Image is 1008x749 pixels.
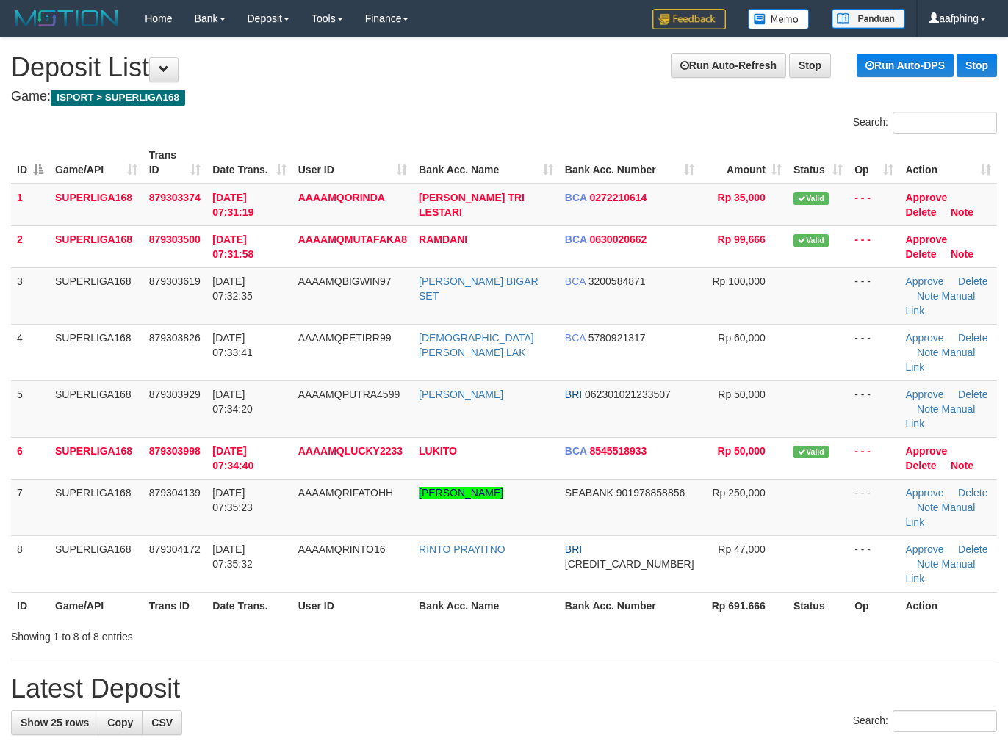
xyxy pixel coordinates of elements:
[49,184,143,226] td: SUPERLIGA168
[21,717,89,728] span: Show 25 rows
[298,332,392,344] span: AAAAMQPETIRR99
[700,142,788,184] th: Amount: activate to sort column ascending
[11,437,49,479] td: 6
[590,445,647,457] span: Copy 8545518933 to clipboard
[565,192,587,203] span: BCA
[793,446,829,458] span: Valid transaction
[590,192,647,203] span: Copy 0272210614 to clipboard
[905,248,936,260] a: Delete
[588,332,646,344] span: Copy 5780921317 to clipboard
[292,142,413,184] th: User ID: activate to sort column ascending
[718,192,766,203] span: Rp 35,000
[853,112,997,134] label: Search:
[149,192,201,203] span: 879303374
[565,234,587,245] span: BCA
[793,192,829,205] span: Valid transaction
[49,142,143,184] th: Game/API: activate to sort column ascending
[958,543,987,555] a: Delete
[585,388,671,400] span: Copy 062301021233507 to clipboard
[905,487,943,499] a: Approve
[565,487,613,499] span: SEABANK
[212,388,253,415] span: [DATE] 07:34:20
[700,592,788,619] th: Rp 691.666
[588,275,646,287] span: Copy 3200584871 to clipboard
[718,543,766,555] span: Rp 47,000
[11,623,409,644] div: Showing 1 to 8 of 8 entries
[849,380,899,437] td: - - -
[413,142,559,184] th: Bank Acc. Name: activate to sort column ascending
[788,142,849,184] th: Status: activate to sort column ascending
[652,9,726,29] img: Feedback.jpg
[49,267,143,324] td: SUPERLIGA168
[832,9,905,29] img: panduan.png
[212,487,253,513] span: [DATE] 07:35:23
[951,206,973,218] a: Note
[49,592,143,619] th: Game/API
[49,437,143,479] td: SUPERLIGA168
[905,388,943,400] a: Approve
[849,324,899,380] td: - - -
[951,248,973,260] a: Note
[893,112,997,134] input: Search:
[905,445,947,457] a: Approve
[905,347,975,373] a: Manual Link
[298,445,403,457] span: AAAAMQLUCKY2233
[951,460,973,471] a: Note
[149,332,201,344] span: 879303826
[718,445,766,457] span: Rp 50,000
[298,388,400,400] span: AAAAMQPUTRA4599
[11,592,49,619] th: ID
[899,142,997,184] th: Action: activate to sort column ascending
[11,7,123,29] img: MOTION_logo.png
[149,487,201,499] span: 879304139
[151,717,173,728] span: CSV
[748,9,810,29] img: Button%20Memo.svg
[11,324,49,380] td: 4
[905,543,943,555] a: Approve
[419,388,503,400] a: [PERSON_NAME]
[849,479,899,535] td: - - -
[905,332,943,344] a: Approve
[143,592,207,619] th: Trans ID
[11,225,49,267] td: 2
[905,290,975,316] a: Manual Link
[905,275,943,287] a: Approve
[590,234,647,245] span: Copy 0630020662 to clipboard
[298,543,386,555] span: AAAAMQRINTO16
[565,445,587,457] span: BCA
[905,192,947,203] a: Approve
[849,184,899,226] td: - - -
[893,710,997,732] input: Search:
[849,535,899,592] td: - - -
[149,388,201,400] span: 879303929
[849,142,899,184] th: Op: activate to sort column ascending
[49,324,143,380] td: SUPERLIGA168
[11,479,49,535] td: 7
[857,54,954,77] a: Run Auto-DPS
[565,558,694,570] span: Copy 696901020130538 to clipboard
[789,53,831,78] a: Stop
[718,234,766,245] span: Rp 99,666
[793,234,829,247] span: Valid transaction
[853,710,997,732] label: Search:
[419,275,539,302] a: [PERSON_NAME] BIGAR SET
[143,142,207,184] th: Trans ID: activate to sort column ascending
[292,592,413,619] th: User ID
[149,234,201,245] span: 879303500
[11,90,997,104] h4: Game:
[917,403,939,415] a: Note
[149,275,201,287] span: 879303619
[298,234,407,245] span: AAAAMQMUTAFAKA8
[49,535,143,592] td: SUPERLIGA168
[718,388,766,400] span: Rp 50,000
[917,502,939,513] a: Note
[51,90,185,106] span: ISPORT > SUPERLIGA168
[419,445,457,457] a: LUKITO
[905,206,936,218] a: Delete
[712,487,765,499] span: Rp 250,000
[298,192,385,203] span: AAAAMQORINDA
[559,592,700,619] th: Bank Acc. Number
[11,184,49,226] td: 1
[849,437,899,479] td: - - -
[49,479,143,535] td: SUPERLIGA168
